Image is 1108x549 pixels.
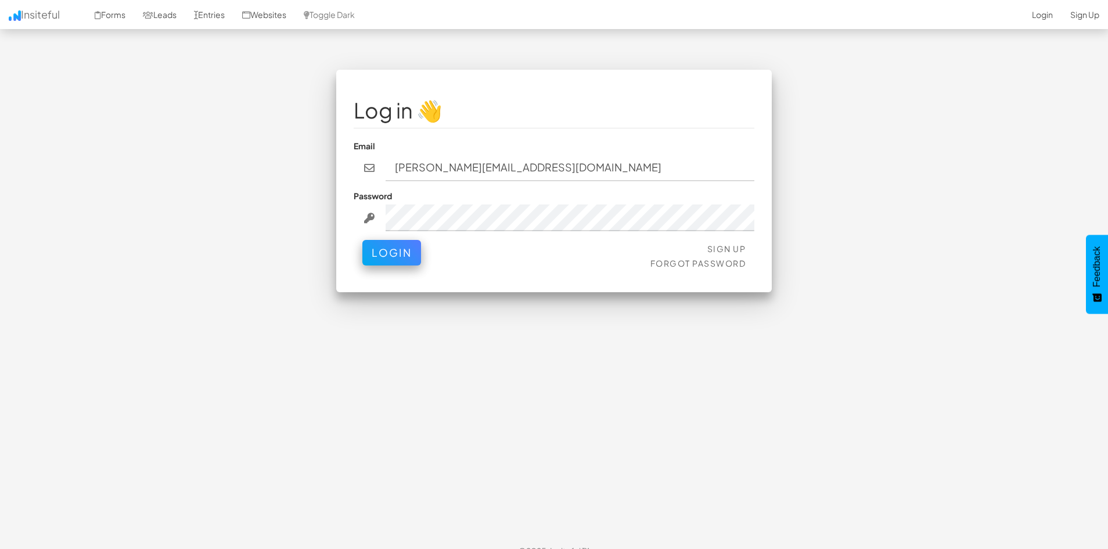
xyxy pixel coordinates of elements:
input: john@doe.com [386,155,755,181]
label: Password [354,190,392,202]
img: icon.png [9,10,21,21]
h1: Log in 👋 [354,99,754,122]
span: Feedback [1092,246,1102,287]
a: Sign Up [707,243,746,254]
button: Feedback - Show survey [1086,235,1108,314]
a: Forgot Password [650,258,746,268]
button: Login [362,240,421,265]
label: Email [354,140,375,152]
